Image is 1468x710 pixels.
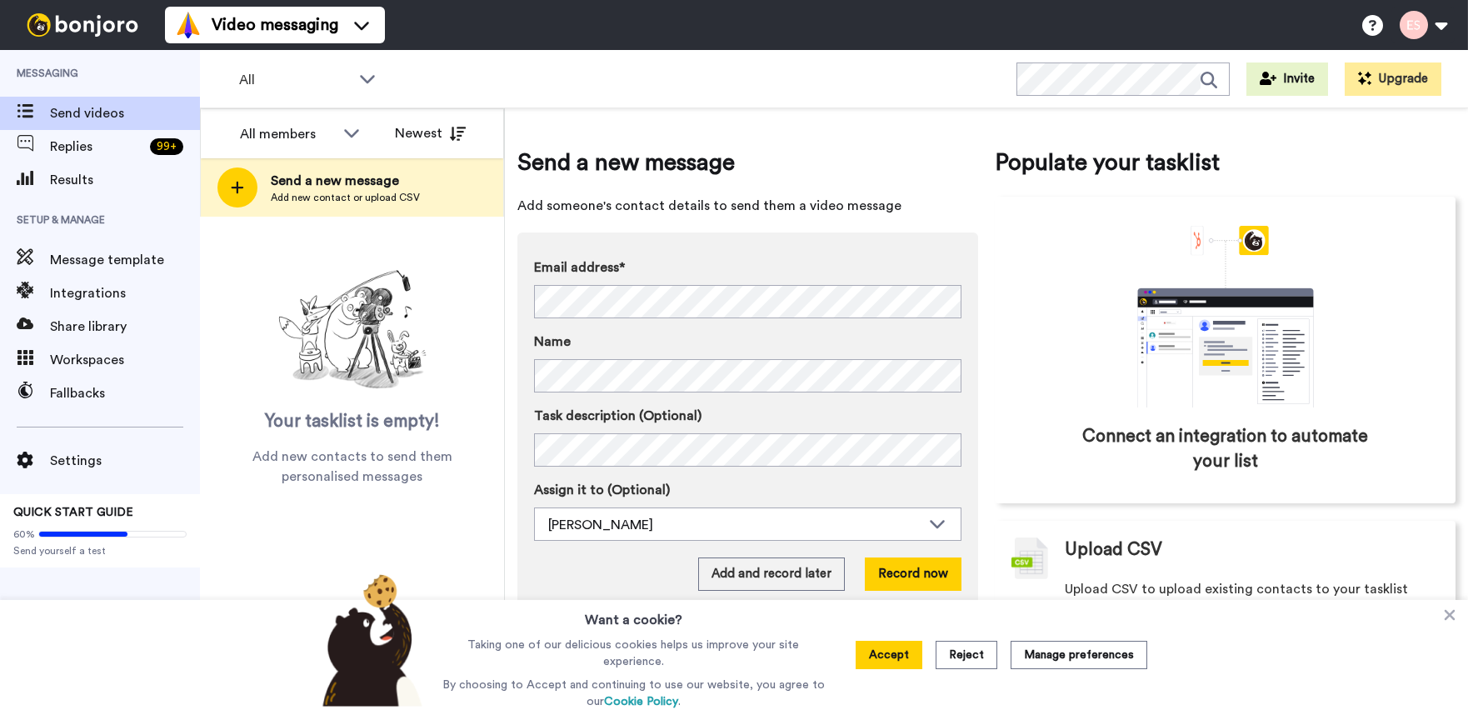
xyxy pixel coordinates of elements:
div: All members [240,124,335,144]
label: Email address* [534,257,961,277]
span: 60% [13,527,35,541]
span: Workspaces [50,350,200,370]
span: Fallbacks [50,383,200,403]
span: Upload CSV to upload existing contacts to your tasklist [1065,579,1408,599]
span: Upload CSV [1065,537,1162,562]
p: Taking one of our delicious cookies helps us improve your site experience. [438,637,829,670]
button: Accept [856,641,922,669]
span: Send a new message [517,146,978,179]
span: Send a new message [271,171,420,191]
div: 99 + [150,138,183,155]
span: Name [534,332,571,352]
span: Send yourself a test [13,544,187,557]
img: bj-logo-header-white.svg [20,13,145,37]
button: Manage preferences [1011,641,1147,669]
label: Assign it to (Optional) [534,480,961,500]
img: bear-with-cookie.png [307,573,431,707]
span: Populate your tasklist [995,146,1456,179]
span: Add someone's contact details to send them a video message [517,196,978,216]
span: Share library [50,317,200,337]
img: csv-grey.png [1011,537,1048,579]
span: Integrations [50,283,200,303]
span: Add new contacts to send them personalised messages [225,447,479,487]
span: QUICK START GUIDE [13,507,133,518]
span: Connect an integration to automate your list [1066,424,1385,474]
a: Cookie Policy [604,696,678,707]
span: Add new contact or upload CSV [271,191,420,204]
span: All [239,70,351,90]
span: Message template [50,250,200,270]
button: Record now [865,557,961,591]
span: Replies [50,137,143,157]
img: vm-color.svg [175,12,202,38]
div: animation [1101,226,1351,407]
button: Newest [382,117,478,150]
div: [PERSON_NAME] [548,515,921,535]
span: Send videos [50,103,200,123]
img: ready-set-action.png [269,263,436,397]
p: By choosing to Accept and continuing to use our website, you agree to our . [438,677,829,710]
h3: Want a cookie? [585,600,682,630]
button: Upgrade [1345,62,1441,96]
span: Your tasklist is empty! [265,409,440,434]
label: Task description (Optional) [534,406,961,426]
span: Video messaging [212,13,338,37]
button: Reject [936,641,997,669]
span: Settings [50,451,200,471]
span: Results [50,170,200,190]
button: Invite [1246,62,1328,96]
button: Add and record later [698,557,845,591]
